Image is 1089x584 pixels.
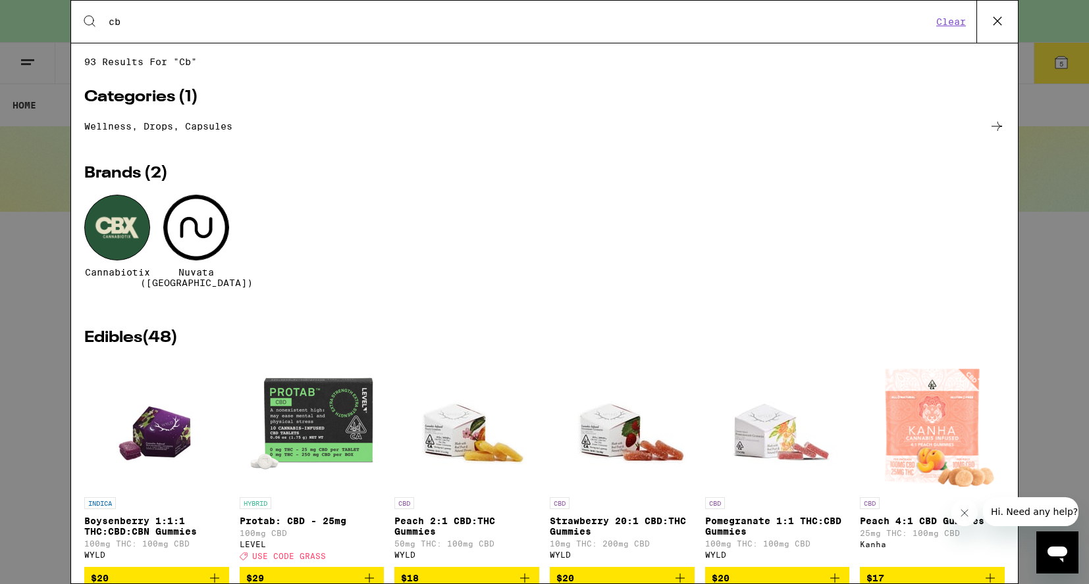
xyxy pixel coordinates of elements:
h2: Categories ( 1 ) [84,89,1005,105]
button: Clear [932,16,970,28]
iframe: Message from company [983,497,1078,526]
span: Nuvata ([GEOGRAPHIC_DATA]) [140,267,253,288]
iframe: Button to launch messaging window [1036,531,1078,573]
h2: Edibles ( 48 ) [84,330,1005,346]
div: WYLD [705,550,850,559]
a: Open page for Peach 4:1 CBD Gummies from Kanha [860,359,1005,567]
span: $18 [401,573,419,583]
input: Search for products & categories [108,16,932,28]
p: 100mg THC: 100mg CBD [705,539,850,548]
a: Open page for Protab: CBD - 25mg from LEVEL [240,359,385,567]
p: Protab: CBD - 25mg [240,516,385,526]
p: Boysenberry 1:1:1 THC:CBD:CBN Gummies [84,516,229,537]
span: 93 results for "cb" [84,57,1005,67]
div: WYLD [84,550,229,559]
img: WYLD - Pomegranate 1:1 THC:CBD Gummies [711,359,843,491]
p: CBD [550,497,570,509]
p: Pomegranate 1:1 THC:CBD Gummies [705,516,850,537]
a: Wellness, drops, capsules [84,118,1005,134]
div: WYLD [550,550,695,559]
span: $20 [712,573,730,583]
a: Open page for Boysenberry 1:1:1 THC:CBD:CBN Gummies from WYLD [84,359,229,567]
img: Kanha - Peach 4:1 CBD Gummies [868,359,997,491]
a: Open page for Peach 2:1 CBD:THC Gummies from WYLD [394,359,539,567]
span: $29 [246,573,264,583]
span: Cannabiotix [85,267,150,278]
img: WYLD - Strawberry 20:1 CBD:THC Gummies [556,359,688,491]
span: USE CODE GRASS [252,552,326,560]
span: $20 [556,573,574,583]
div: Kanha [860,540,1005,548]
a: Open page for Pomegranate 1:1 THC:CBD Gummies from WYLD [705,359,850,567]
p: 25mg THC: 100mg CBD [860,529,1005,537]
p: Peach 4:1 CBD Gummies [860,516,1005,526]
img: WYLD - Boysenberry 1:1:1 THC:CBD:CBN Gummies [109,359,203,491]
p: CBD [394,497,414,509]
p: Strawberry 20:1 CBD:THC Gummies [550,516,695,537]
img: LEVEL - Protab: CBD - 25mg [246,359,377,491]
img: WYLD - Peach 2:1 CBD:THC Gummies [401,359,533,491]
iframe: Close message [951,500,978,526]
div: WYLD [394,550,539,559]
div: LEVEL [240,540,385,548]
p: Peach 2:1 CBD:THC Gummies [394,516,539,537]
p: 100mg THC: 100mg CBD [84,539,229,548]
p: INDICA [84,497,116,509]
p: 10mg THC: 200mg CBD [550,539,695,548]
p: HYBRID [240,497,271,509]
p: CBD [705,497,725,509]
p: CBD [860,497,880,509]
p: 50mg THC: 100mg CBD [394,539,539,548]
p: 100mg CBD [240,529,385,537]
a: Open page for Strawberry 20:1 CBD:THC Gummies from WYLD [550,359,695,567]
span: $17 [866,573,884,583]
span: $20 [91,573,109,583]
h2: Brands ( 2 ) [84,166,1005,182]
